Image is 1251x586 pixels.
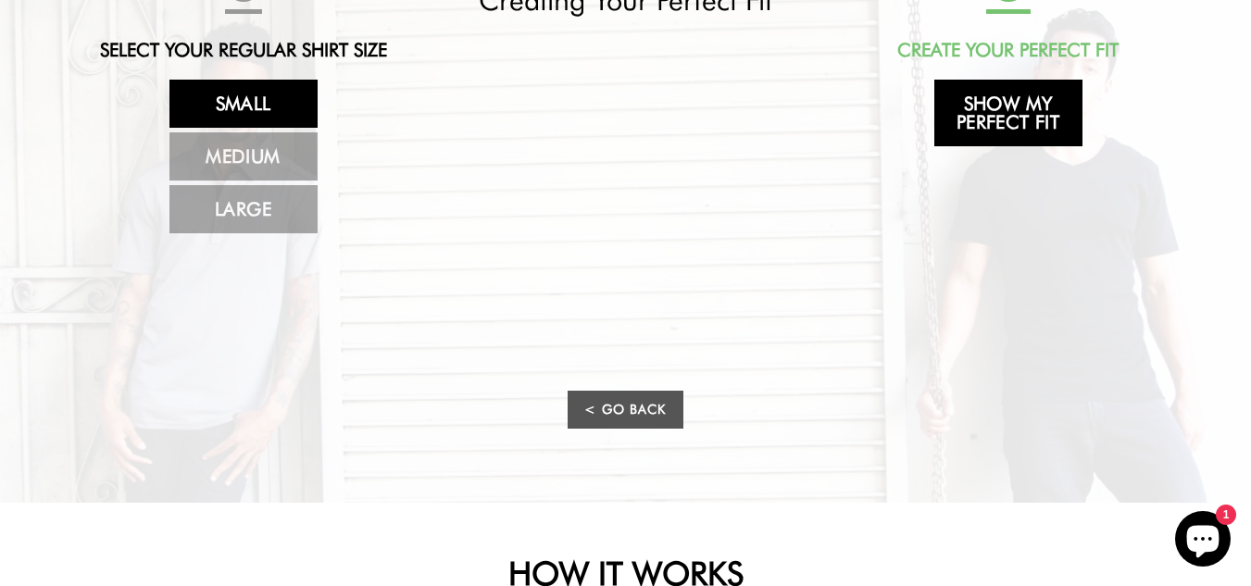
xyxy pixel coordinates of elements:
[1170,511,1236,571] inbox-online-store-chat: Shopify online store chat
[844,39,1172,61] h2: Create Your Perfect Fit
[169,132,318,181] a: Medium
[934,80,1082,146] a: Show My Perfect Fit
[568,391,682,429] a: < Go Back
[169,185,318,233] a: Large
[169,80,318,128] a: Small
[80,39,407,61] h2: Select Your Regular Shirt Size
